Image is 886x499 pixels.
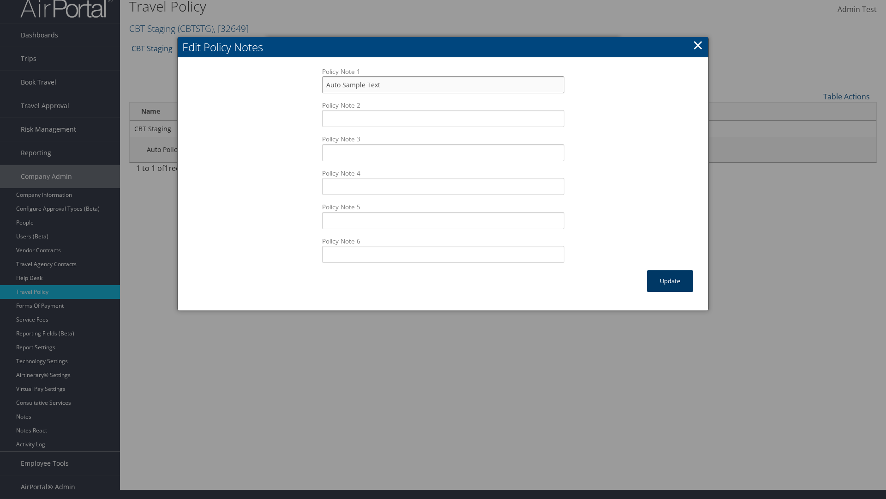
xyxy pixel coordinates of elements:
input: Policy Note 5 [322,212,564,229]
label: Policy Note 2 [322,101,564,127]
h2: Edit Policy Notes [178,37,708,57]
input: Policy Note 1 [322,76,564,93]
input: Policy Note 3 [322,144,564,161]
input: Policy Note 6 [322,246,564,263]
label: Policy Note 6 [322,237,564,263]
label: Policy Note 1 [322,67,564,93]
label: Policy Note 3 [322,134,564,161]
button: Update [647,270,693,292]
input: Policy Note 2 [322,110,564,127]
a: Close [693,36,703,54]
input: Policy Note 4 [322,178,564,195]
label: Policy Note 4 [322,169,564,195]
label: Policy Note 5 [322,202,564,229]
